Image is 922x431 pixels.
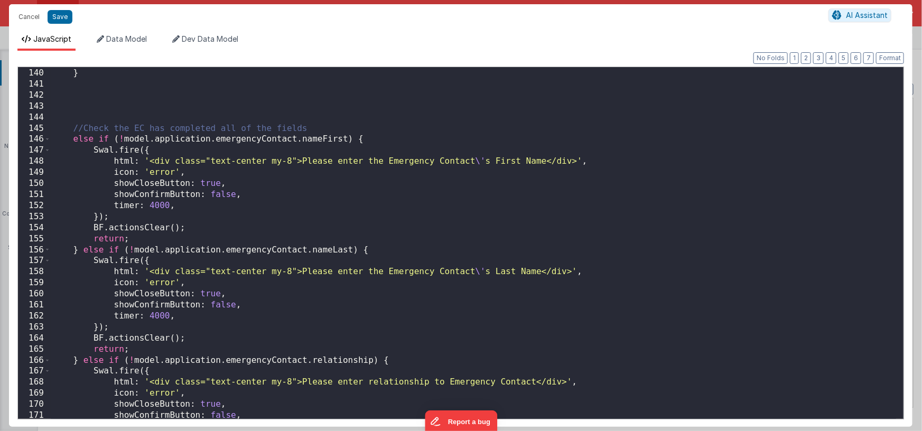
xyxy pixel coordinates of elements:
div: 144 [18,112,51,123]
div: 150 [18,178,51,189]
div: 164 [18,333,51,344]
div: 162 [18,311,51,322]
div: 163 [18,322,51,333]
div: 161 [18,299,51,311]
div: 156 [18,245,51,256]
div: 171 [18,410,51,421]
button: Cancel [13,10,45,24]
div: 170 [18,399,51,410]
div: 153 [18,211,51,222]
div: 160 [18,288,51,299]
div: 146 [18,134,51,145]
button: 4 [826,52,836,64]
div: 155 [18,233,51,245]
span: Dev Data Model [182,34,238,43]
div: 143 [18,101,51,112]
button: 2 [801,52,811,64]
div: 159 [18,277,51,288]
span: JavaScript [33,34,71,43]
div: 140 [18,68,51,79]
button: 1 [790,52,799,64]
div: 141 [18,79,51,90]
div: 142 [18,90,51,101]
div: 166 [18,355,51,366]
div: 154 [18,222,51,233]
div: 148 [18,156,51,167]
div: 167 [18,366,51,377]
button: No Folds [753,52,788,64]
span: Data Model [106,34,147,43]
div: 169 [18,388,51,399]
div: 165 [18,344,51,355]
div: 157 [18,255,51,266]
button: 6 [851,52,861,64]
button: 3 [813,52,824,64]
button: 7 [863,52,874,64]
div: 151 [18,189,51,200]
button: Save [48,10,72,24]
div: 152 [18,200,51,211]
div: 158 [18,266,51,277]
div: 149 [18,167,51,178]
div: 145 [18,123,51,134]
button: Format [876,52,904,64]
div: 147 [18,145,51,156]
button: AI Assistant [828,8,891,22]
span: AI Assistant [846,11,888,20]
button: 5 [839,52,849,64]
div: 168 [18,377,51,388]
